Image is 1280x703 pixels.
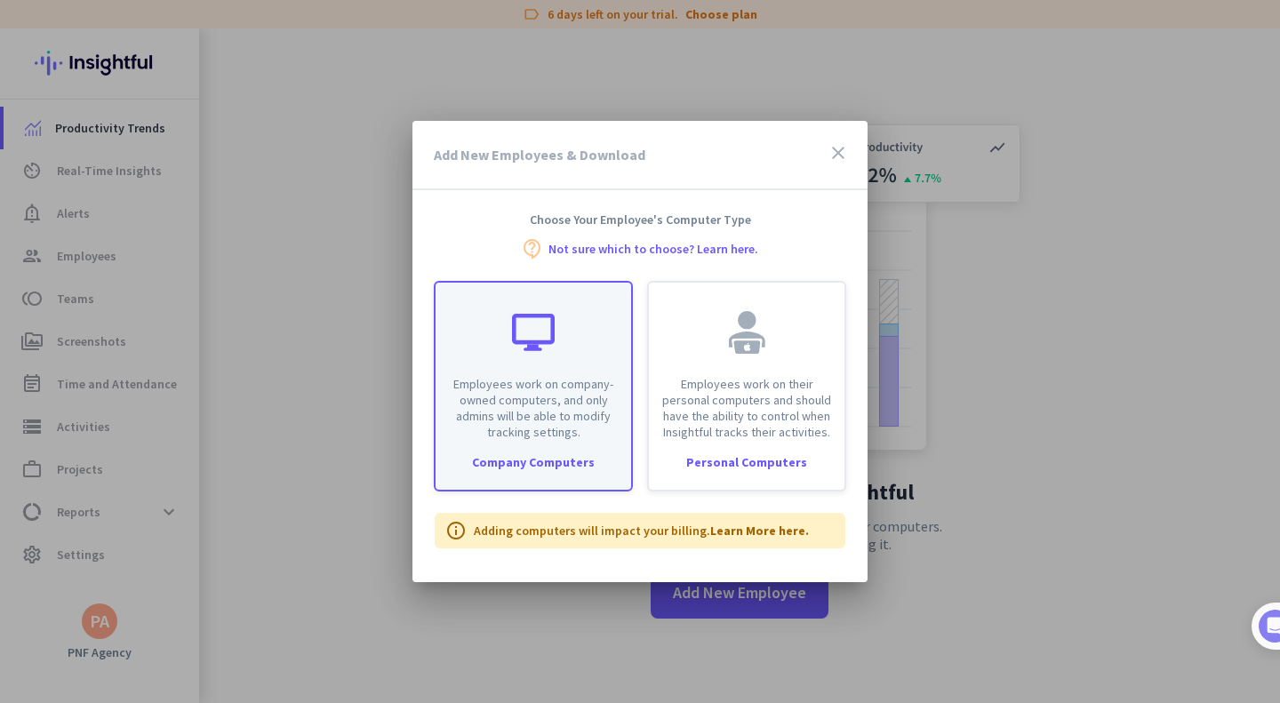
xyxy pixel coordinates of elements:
a: Not sure which to choose? Learn here. [548,243,758,255]
i: contact_support [522,238,543,260]
p: Employees work on company-owned computers, and only admins will be able to modify tracking settings. [446,376,620,440]
i: close [828,142,849,164]
i: info [445,520,467,541]
a: Learn More here. [710,523,809,539]
h4: Choose Your Employee's Computer Type [412,212,868,228]
p: Adding computers will impact your billing. [474,522,809,539]
div: Company Computers [436,456,631,468]
h3: Add New Employees & Download [434,148,645,162]
div: Personal Computers [649,456,844,468]
p: Employees work on their personal computers and should have the ability to control when Insightful... [660,376,834,440]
